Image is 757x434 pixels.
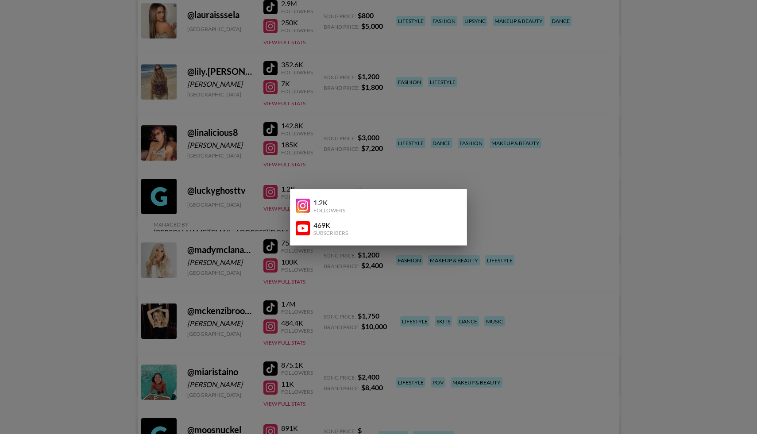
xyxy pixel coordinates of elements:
img: YouTube [296,199,310,213]
div: 1.2K [313,198,345,207]
img: YouTube [296,221,310,235]
div: Followers [313,207,345,214]
div: 469K [313,221,348,230]
div: Subscribers [313,230,348,236]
